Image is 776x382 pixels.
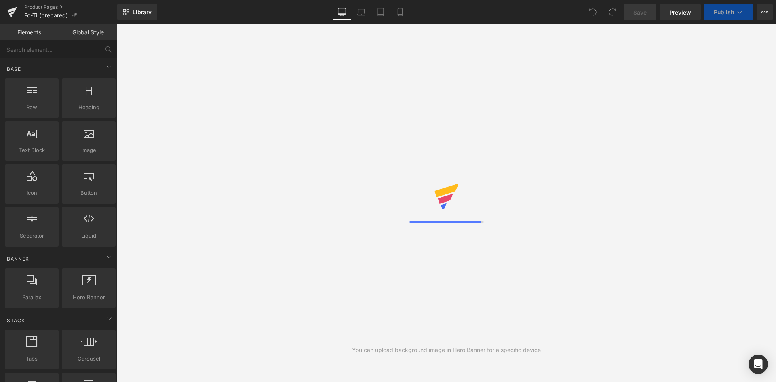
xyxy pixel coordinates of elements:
a: Laptop [352,4,371,20]
a: Desktop [332,4,352,20]
span: Icon [7,189,56,197]
span: Library [133,8,152,16]
span: Tabs [7,355,56,363]
div: Open Intercom Messenger [749,355,768,374]
span: Heading [64,103,113,112]
span: Hero Banner [64,293,113,302]
span: Preview [669,8,691,17]
span: Liquid [64,232,113,240]
button: More [757,4,773,20]
span: Row [7,103,56,112]
span: Image [64,146,113,154]
a: Mobile [390,4,410,20]
span: Stack [6,317,26,324]
button: Publish [704,4,753,20]
a: Preview [660,4,701,20]
span: Publish [714,9,734,15]
a: Product Pages [24,4,117,11]
a: New Library [117,4,157,20]
span: Fo-Ti (prepared) [24,12,68,19]
a: Global Style [59,24,117,40]
span: Carousel [64,355,113,363]
span: Banner [6,255,30,263]
span: Separator [7,232,56,240]
a: Tablet [371,4,390,20]
span: Base [6,65,22,73]
button: Redo [604,4,620,20]
span: Button [64,189,113,197]
span: Parallax [7,293,56,302]
span: Save [633,8,647,17]
div: You can upload background image in Hero Banner for a specific device [352,346,541,355]
span: Text Block [7,146,56,154]
button: Undo [585,4,601,20]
